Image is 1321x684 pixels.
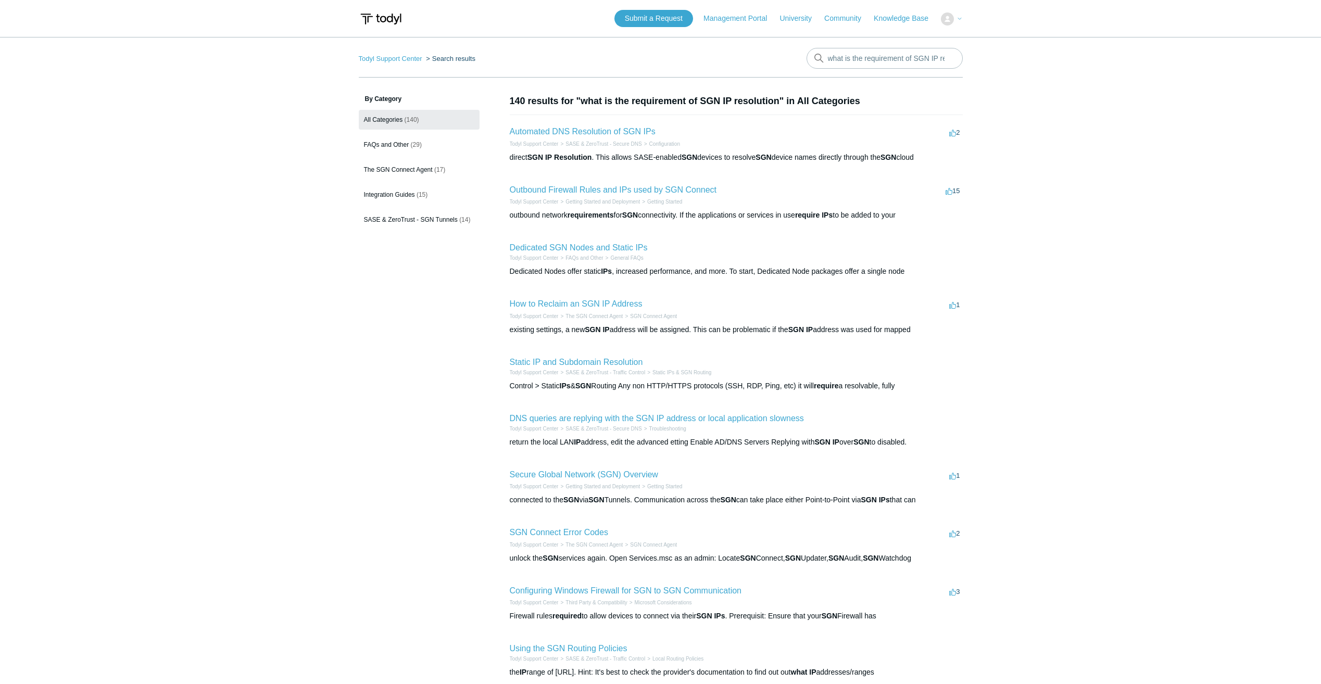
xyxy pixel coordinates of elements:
div: direct . This allows SASE-enabled devices to resolve device names directly through the cloud [510,152,963,163]
li: SASE & ZeroTrust - Secure DNS [558,425,641,433]
a: Secure Global Network (SGN) Overview [510,470,658,479]
li: Todyl Support Center [510,312,559,320]
a: Getting Started and Deployment [565,484,640,489]
em: SGN [740,554,756,562]
em: IP [574,438,581,446]
a: Todyl Support Center [359,55,422,62]
em: SGN [575,382,591,390]
a: Todyl Support Center [510,141,559,147]
em: SGN [720,496,736,504]
a: Management Portal [703,13,777,24]
em: required [552,612,582,620]
li: The SGN Connect Agent [558,541,623,549]
em: require [814,382,838,390]
a: SASE & ZeroTrust - Traffic Control [565,656,645,662]
a: University [779,13,822,24]
a: Configuration [649,141,680,147]
li: Getting Started and Deployment [558,198,640,206]
em: IP [602,325,609,334]
em: SGN [622,211,638,219]
em: SGN [788,325,804,334]
span: 15 [946,187,960,195]
a: Static IP and Subdomain Resolution [510,358,643,366]
li: Todyl Support Center [510,483,559,490]
a: DNS queries are replying with the SGN IP address or local application slowness [510,414,804,423]
em: IP [806,325,813,334]
a: All Categories (140) [359,110,480,130]
em: IPs [879,496,890,504]
li: The SGN Connect Agent [558,312,623,320]
a: SASE & ZeroTrust - Secure DNS [565,141,641,147]
a: Submit a Request [614,10,693,27]
li: Todyl Support Center [510,254,559,262]
a: Todyl Support Center [510,255,559,261]
span: (140) [405,116,419,123]
a: Local Routing Policies [652,656,703,662]
span: 3 [949,588,960,596]
em: SGN [861,496,876,504]
em: SGN [585,325,600,334]
a: Configuring Windows Firewall for SGN to SGN Communication [510,586,741,595]
span: FAQs and Other [364,141,409,148]
a: Outbound Firewall Rules and IPs used by SGN Connect [510,185,717,194]
em: Resolution [554,153,592,161]
li: Todyl Support Center [510,599,559,606]
a: Dedicated SGN Nodes and Static IPs [510,243,648,252]
em: SGN [785,554,801,562]
li: Static IPs & SGN Routing [645,369,711,376]
a: Troubleshooting [649,426,686,432]
em: SGN [822,612,837,620]
a: Knowledge Base [874,13,939,24]
input: Search [807,48,963,69]
a: Microsoft Considerations [635,600,692,605]
em: SGN [588,496,604,504]
li: SGN Connect Agent [623,541,677,549]
span: (15) [417,191,427,198]
li: Third Party & Compatibility [558,599,627,606]
li: SGN Connect Agent [623,312,677,320]
span: (17) [434,166,445,173]
div: connected to the via Tunnels. Communication across the can take place either Point-to-Point via t... [510,495,963,505]
li: Todyl Support Center [510,655,559,663]
em: SGN [815,438,831,446]
span: (29) [411,141,422,148]
li: Microsoft Considerations [627,599,692,606]
li: Todyl Support Center [510,369,559,376]
span: SASE & ZeroTrust - SGN Tunnels [364,216,458,223]
a: How to Reclaim an SGN IP Address [510,299,643,308]
a: Static IPs & SGN Routing [652,370,711,375]
em: SGN [527,153,543,161]
div: Dedicated Nodes offer static , increased performance, and more. To start, Dedicated Node packages... [510,266,963,277]
a: Third Party & Compatibility [565,600,627,605]
li: Todyl Support Center [359,55,424,62]
img: Todyl Support Center Help Center home page [359,9,403,29]
em: IPs [601,267,612,275]
div: existing settings, a new address will be assigned. This can be problematic if the address was use... [510,324,963,335]
div: return the local LAN address, edit the advanced etting Enable AD/DNS Servers Replying with over t... [510,437,963,448]
em: SGN [828,554,844,562]
em: IPs [714,612,725,620]
li: FAQs and Other [558,254,603,262]
span: 1 [949,472,960,479]
div: the range of [URL]. Hint: It's best to check the provider's documentation to find out out address... [510,667,963,678]
li: Getting Started [640,198,682,206]
span: 2 [949,529,960,537]
em: IP [520,668,526,676]
em: SGN [863,554,878,562]
em: IP [545,153,552,161]
a: Getting Started [647,484,682,489]
a: Getting Started and Deployment [565,199,640,205]
li: SASE & ZeroTrust - Traffic Control [558,655,645,663]
span: 1 [949,301,960,309]
li: SASE & ZeroTrust - Traffic Control [558,369,645,376]
a: Todyl Support Center [510,199,559,205]
h3: By Category [359,94,480,104]
a: Todyl Support Center [510,600,559,605]
a: Integration Guides (15) [359,185,480,205]
a: FAQs and Other [565,255,603,261]
a: Community [824,13,872,24]
a: SASE & ZeroTrust - Secure DNS [565,426,641,432]
a: SGN Connect Error Codes [510,528,608,537]
h1: 140 results for "what is the requirement of SGN IP resolution" in All Categories [510,94,963,108]
li: General FAQs [603,254,644,262]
